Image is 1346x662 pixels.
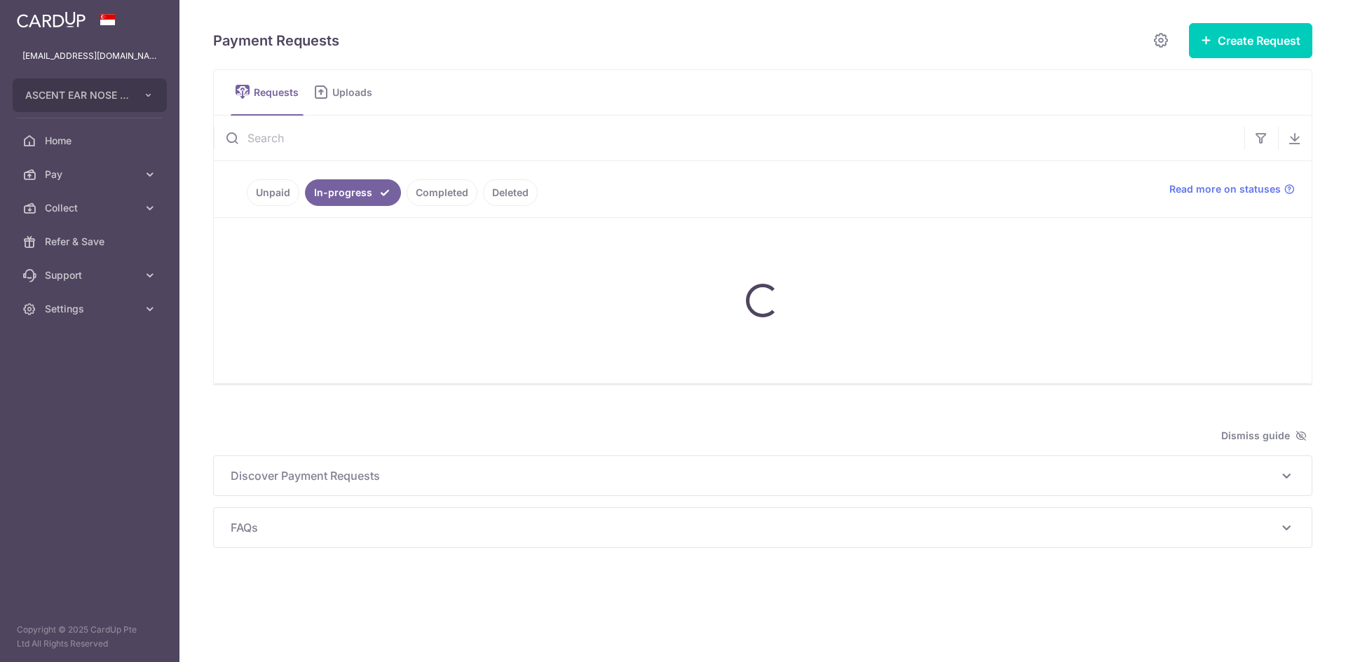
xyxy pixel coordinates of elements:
[45,235,137,249] span: Refer & Save
[45,167,137,181] span: Pay
[25,88,129,102] span: ASCENT EAR NOSE THROAT SPECIALIST GROUP PTE. LTD.
[45,201,137,215] span: Collect
[1169,182,1281,196] span: Read more on statuses
[247,179,299,206] a: Unpaid
[231,70,304,115] a: Requests
[214,116,1244,160] input: Search
[1221,427,1307,444] span: Dismiss guide
[1169,182,1295,196] a: Read more on statuses
[17,11,86,28] img: CardUp
[45,134,137,148] span: Home
[22,49,157,63] p: [EMAIL_ADDRESS][DOMAIN_NAME]
[407,179,477,206] a: Completed
[231,467,1278,484] span: Discover Payment Requests
[45,268,137,282] span: Support
[332,85,382,99] span: Uploads
[213,29,339,52] h5: Payment Requests
[1189,23,1312,58] button: Create Request
[309,70,382,115] a: Uploads
[231,519,1278,536] span: FAQs
[254,85,304,99] span: Requests
[45,302,137,316] span: Settings
[13,78,167,112] button: ASCENT EAR NOSE THROAT SPECIALIST GROUP PTE. LTD.
[231,467,1295,484] p: Discover Payment Requests
[483,179,538,206] a: Deleted
[305,179,401,206] a: In-progress
[231,519,1295,536] p: FAQs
